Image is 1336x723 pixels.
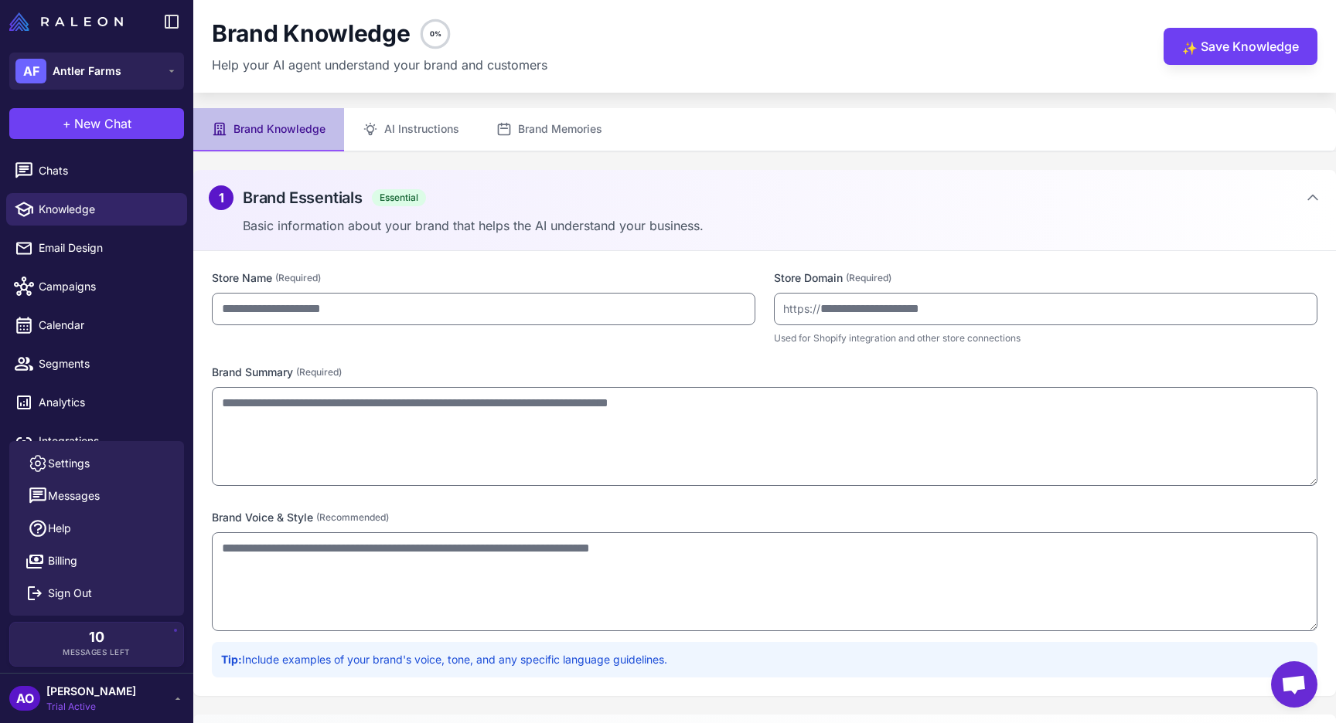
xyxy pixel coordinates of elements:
p: Basic information about your brand that helps the AI understand your business. [243,216,1321,235]
div: Open chat [1271,661,1317,708]
a: Campaigns [6,270,187,303]
span: Calendar [39,317,175,334]
span: Messages [48,487,100,504]
span: Help [48,520,71,537]
div: AO [9,686,40,711]
a: Knowledge [6,193,187,226]
a: Help [15,512,178,545]
h2: Brand Essentials [243,186,363,209]
span: [PERSON_NAME] [46,683,136,700]
label: Store Domain [774,270,1317,287]
a: Calendar [6,309,187,341]
span: Chats [39,162,175,179]
button: Brand Memories [478,108,621,151]
a: Chats [6,154,187,187]
a: Integrations [6,425,187,457]
span: Settings [48,455,90,472]
div: AF [15,59,46,83]
span: Campaigns [39,278,175,295]
text: 0% [429,29,441,38]
div: 1 [209,185,233,210]
span: Integrations [39,433,175,450]
span: Segments [39,355,175,372]
a: Segments [6,348,187,380]
button: +New Chat [9,108,184,139]
p: Help your AI agent understand your brand and customers [212,56,547,74]
button: Brand Knowledge [193,108,344,151]
a: Analytics [6,386,187,419]
strong: Tip: [221,653,242,666]
span: Sign Out [48,585,92,602]
span: Messages Left [63,647,131,658]
span: New Chat [74,114,131,133]
span: ✨ [1182,39,1195,51]
span: (Required) [296,365,342,379]
a: Email Design [6,232,187,264]
a: Raleon Logo [9,12,129,31]
button: Messages [15,480,178,512]
label: Brand Summary [212,364,1317,381]
span: Billing [48,552,77,569]
span: Analytics [39,394,175,411]
span: Antler Farms [53,63,121,80]
p: Include examples of your brand's voice, tone, and any specific language guidelines. [221,651,1308,668]
button: Sign Out [15,577,178,609]
span: + [63,114,71,133]
button: AI Instructions [344,108,478,151]
p: Used for Shopify integration and other store connections [774,331,1317,345]
label: Store Name [212,270,755,287]
span: (Recommended) [316,511,389,524]
button: AFAntler Farms [9,53,184,90]
span: Essential [372,189,426,206]
span: (Required) [846,271,891,285]
span: Trial Active [46,700,136,714]
span: Knowledge [39,201,175,218]
span: 10 [89,630,104,644]
label: Brand Voice & Style [212,509,1317,526]
h1: Brand Knowledge [212,19,411,49]
span: Email Design [39,239,175,256]
button: ✨Save Knowledge [1164,28,1317,65]
img: Raleon Logo [9,12,123,31]
span: (Required) [275,271,321,285]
